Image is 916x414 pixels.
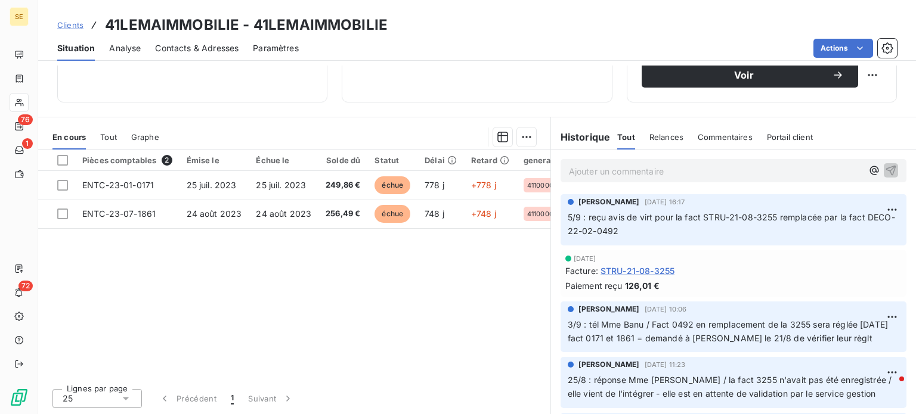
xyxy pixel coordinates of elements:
span: En cours [52,132,86,142]
div: Retard [471,155,509,165]
span: ENTC-23-07-1861 [82,208,156,219]
button: Suivant [241,386,301,411]
span: 1 [231,393,234,404]
span: Paramètres [253,42,299,54]
span: 25/8 : réponse Mme [PERSON_NAME] / la fact 3255 n'avait pas été enregistrée / elle vient de l'int... [568,375,895,399]
span: 25 juil. 2023 [187,180,237,190]
span: 249,86 € [326,179,360,191]
span: Contacts & Adresses [155,42,239,54]
span: 1 [22,138,33,149]
span: échue [375,176,410,194]
span: +748 j [471,208,496,219]
span: 76 [18,114,33,125]
span: Analyse [109,42,141,54]
iframe: Intercom live chat [875,373,904,402]
span: 126,01 € [625,279,660,292]
span: Tout [617,132,635,142]
span: Commentaires [698,132,753,142]
span: 778 j [425,180,444,190]
button: Actions [813,39,873,58]
div: generalAccountId [524,155,594,165]
span: [DATE] [574,255,596,262]
span: ENTC-23-01-0171 [82,180,154,190]
span: [PERSON_NAME] [578,359,640,370]
span: 41100003 [527,210,558,217]
span: 3/9 : tél Mme Banu / Fact 0492 en remplacement de la 3255 sera réglée [DATE] fact 0171 et 1861 = ... [568,319,888,343]
div: Solde dû [326,155,360,165]
span: 256,49 € [326,208,360,220]
span: STRU-21-08-3255 [601,264,674,277]
span: Paiement reçu [565,279,623,292]
span: 41100003 [527,182,558,189]
span: 72 [18,281,33,291]
span: Voir [656,70,832,80]
h3: 41LEMAIMMOBILIE - 41LEMAIMMOBILIE [105,14,388,36]
span: Situation [57,42,95,54]
img: Logo LeanPay [10,388,29,407]
span: 748 j [425,208,444,219]
span: [DATE] 16:17 [645,198,685,206]
div: Émise le [187,155,242,165]
button: Voir [642,63,858,88]
div: Délai [425,155,457,165]
span: Relances [649,132,683,142]
span: 24 août 2023 [256,208,311,219]
span: 25 juil. 2023 [256,180,306,190]
span: [PERSON_NAME] [578,304,640,315]
button: Précédent [151,386,224,411]
span: 25 [63,393,73,404]
span: 2 [162,155,172,166]
div: Pièces comptables [82,155,172,166]
span: Graphe [131,132,159,142]
span: Facture : [565,264,598,277]
div: Statut [375,155,410,165]
span: 24 août 2023 [187,208,242,219]
span: [DATE] 10:06 [645,306,687,313]
span: échue [375,205,410,223]
a: Clients [57,19,83,31]
span: Clients [57,20,83,30]
span: [DATE] 11:23 [645,361,686,368]
div: SE [10,7,29,26]
span: Tout [100,132,117,142]
span: Portail client [767,132,813,142]
span: [PERSON_NAME] [578,197,640,207]
span: +778 j [471,180,496,190]
span: 5/9 : reçu avis de virt pour la fact STRU-21-08-3255 remplacée par la fact DECO-22-02-0492 [568,212,895,236]
div: Échue le [256,155,311,165]
button: 1 [224,386,241,411]
h6: Historique [551,130,611,144]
